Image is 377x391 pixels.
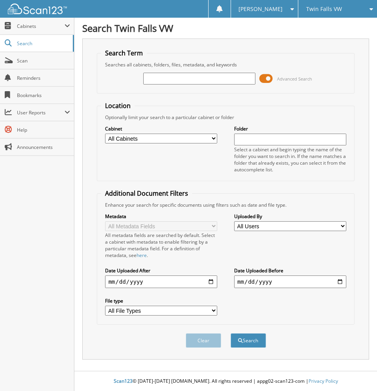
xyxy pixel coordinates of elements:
span: Scan [17,57,70,64]
a: here [137,252,147,259]
img: scan123-logo-white.svg [8,4,67,14]
iframe: Chat Widget [338,353,377,391]
label: Uploaded By [234,213,346,220]
span: Help [17,127,70,133]
div: © [DATE]-[DATE] [DOMAIN_NAME]. All rights reserved | appg02-scan123-com | [74,372,377,391]
input: start [105,275,217,288]
div: Optionally limit your search to a particular cabinet or folder [101,114,350,121]
a: Privacy Policy [309,378,338,384]
span: Advanced Search [277,76,312,82]
div: All metadata fields are searched by default. Select a cabinet with metadata to enable filtering b... [105,232,217,259]
span: Announcements [17,144,70,151]
h1: Search Twin Falls VW [82,22,369,35]
label: Cabinet [105,125,217,132]
label: File type [105,297,217,304]
legend: Additional Document Filters [101,189,192,198]
div: Searches all cabinets, folders, files, metadata, and keywords [101,61,350,68]
span: Search [17,40,69,47]
legend: Location [101,101,135,110]
div: Select a cabinet and begin typing the name of the folder you want to search in. If the name match... [234,146,346,173]
span: Twin Falls VW [306,7,342,11]
button: Search [231,333,266,348]
label: Metadata [105,213,217,220]
div: Enhance your search for specific documents using filters such as date and file type. [101,202,350,208]
span: User Reports [17,109,65,116]
span: Reminders [17,75,70,81]
span: Bookmarks [17,92,70,99]
label: Date Uploaded After [105,267,217,274]
label: Folder [234,125,346,132]
input: end [234,275,346,288]
legend: Search Term [101,49,147,57]
span: [PERSON_NAME] [238,7,283,11]
span: Cabinets [17,23,65,29]
span: Scan123 [114,378,133,384]
label: Date Uploaded Before [234,267,346,274]
button: Clear [186,333,221,348]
